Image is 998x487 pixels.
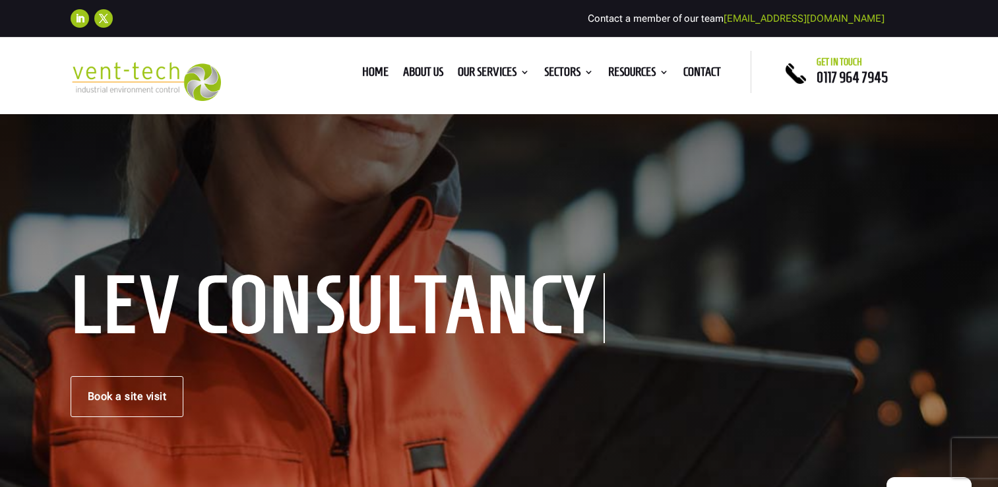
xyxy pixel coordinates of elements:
a: Home [362,67,389,82]
a: Book a site visit [71,376,184,417]
a: Resources [608,67,669,82]
a: Follow on LinkedIn [71,9,89,28]
img: 2023-09-27T08_35_16.549ZVENT-TECH---Clear-background [71,62,222,101]
span: Contact a member of our team [588,13,885,24]
a: Our Services [458,67,530,82]
a: About us [403,67,443,82]
a: Sectors [544,67,594,82]
a: Follow on X [94,9,113,28]
a: 0117 964 7945 [817,69,888,85]
h1: LEV Consultancy [71,273,605,343]
span: Get in touch [817,57,862,67]
a: Contact [683,67,721,82]
a: [EMAIL_ADDRESS][DOMAIN_NAME] [724,13,885,24]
